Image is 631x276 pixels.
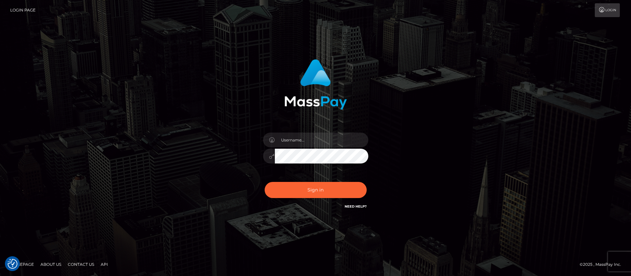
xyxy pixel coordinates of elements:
button: Sign in [265,182,367,198]
img: MassPay Login [284,59,347,110]
div: © 2025 , MassPay Inc. [580,261,626,268]
a: About Us [38,259,64,269]
a: Login [595,3,620,17]
img: Revisit consent button [8,259,17,269]
button: Consent Preferences [8,259,17,269]
a: Contact Us [65,259,97,269]
a: Login Page [10,3,36,17]
input: Username... [275,133,368,147]
a: Need Help? [345,204,367,209]
a: Homepage [7,259,37,269]
a: API [98,259,111,269]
